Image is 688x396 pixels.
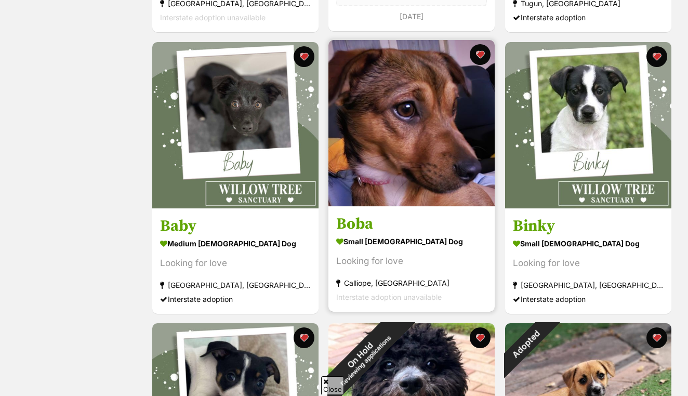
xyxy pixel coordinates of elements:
div: Interstate adoption [513,292,664,306]
div: [GEOGRAPHIC_DATA], [GEOGRAPHIC_DATA] [160,278,311,292]
img: Boba [328,40,495,206]
div: Interstate adoption [513,10,664,24]
span: Reviewing applications [339,334,393,388]
button: favourite [470,327,491,348]
div: Looking for love [336,254,487,268]
button: favourite [294,46,314,67]
div: Interstate adoption [160,292,311,306]
span: Interstate adoption unavailable [336,292,442,301]
div: Looking for love [160,256,311,270]
div: Calliope, [GEOGRAPHIC_DATA] [336,275,487,289]
div: Looking for love [513,256,664,270]
button: favourite [646,46,667,67]
img: Binky [505,42,671,208]
h3: Baby [160,216,311,235]
h3: Boba [336,214,487,233]
div: small [DEMOGRAPHIC_DATA] Dog [336,233,487,248]
button: favourite [646,327,667,348]
a: Boba small [DEMOGRAPHIC_DATA] Dog Looking for love Calliope, [GEOGRAPHIC_DATA] Interstate adoptio... [328,206,495,311]
span: Interstate adoption unavailable [160,13,266,22]
img: Baby [152,42,319,208]
button: favourite [294,327,314,348]
h3: Binky [513,216,664,235]
div: [GEOGRAPHIC_DATA], [GEOGRAPHIC_DATA] [513,278,664,292]
button: favourite [470,44,491,65]
div: Adopted [490,309,562,380]
span: Close [321,376,344,394]
div: [DATE] [336,9,487,23]
div: medium [DEMOGRAPHIC_DATA] Dog [160,235,311,250]
div: small [DEMOGRAPHIC_DATA] Dog [513,235,664,250]
a: Binky small [DEMOGRAPHIC_DATA] Dog Looking for love [GEOGRAPHIC_DATA], [GEOGRAPHIC_DATA] Intersta... [505,208,671,313]
a: Baby medium [DEMOGRAPHIC_DATA] Dog Looking for love [GEOGRAPHIC_DATA], [GEOGRAPHIC_DATA] Intersta... [152,208,319,313]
